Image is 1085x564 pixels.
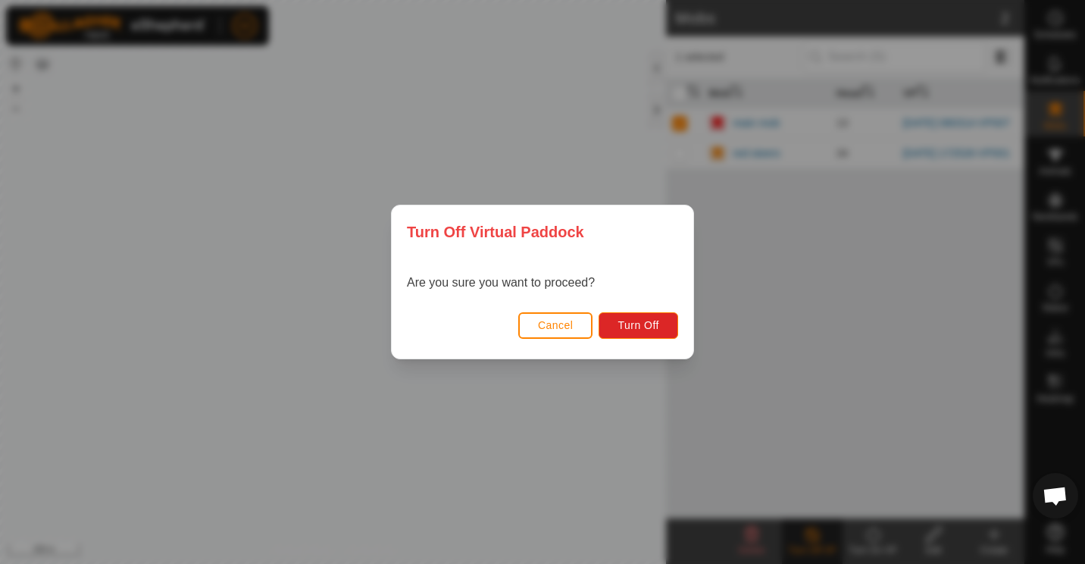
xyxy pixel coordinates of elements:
button: Cancel [518,312,593,339]
div: Open chat [1033,473,1078,519]
span: Turn Off Virtual Paddock [407,221,584,243]
p: Are you sure you want to proceed? [407,274,595,292]
span: Turn Off [618,319,659,331]
span: Cancel [538,319,574,331]
button: Turn Off [599,312,678,339]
